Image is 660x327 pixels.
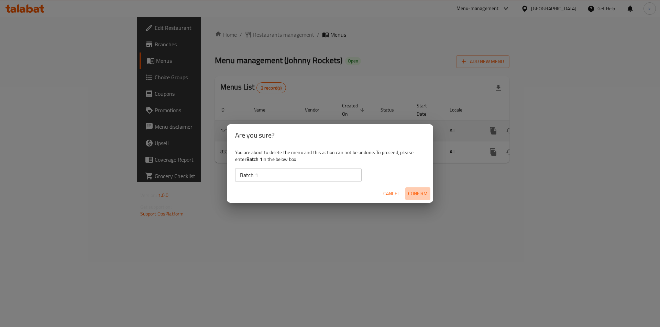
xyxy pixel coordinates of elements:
b: Batch 1 [246,155,263,164]
button: Cancel [381,187,403,200]
div: You are about to delete the menu and this action can not be undone. To proceed, please enter in t... [227,146,433,185]
span: Confirm [408,189,428,198]
h2: Are you sure? [235,130,425,141]
span: Cancel [383,189,400,198]
button: Confirm [405,187,430,200]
